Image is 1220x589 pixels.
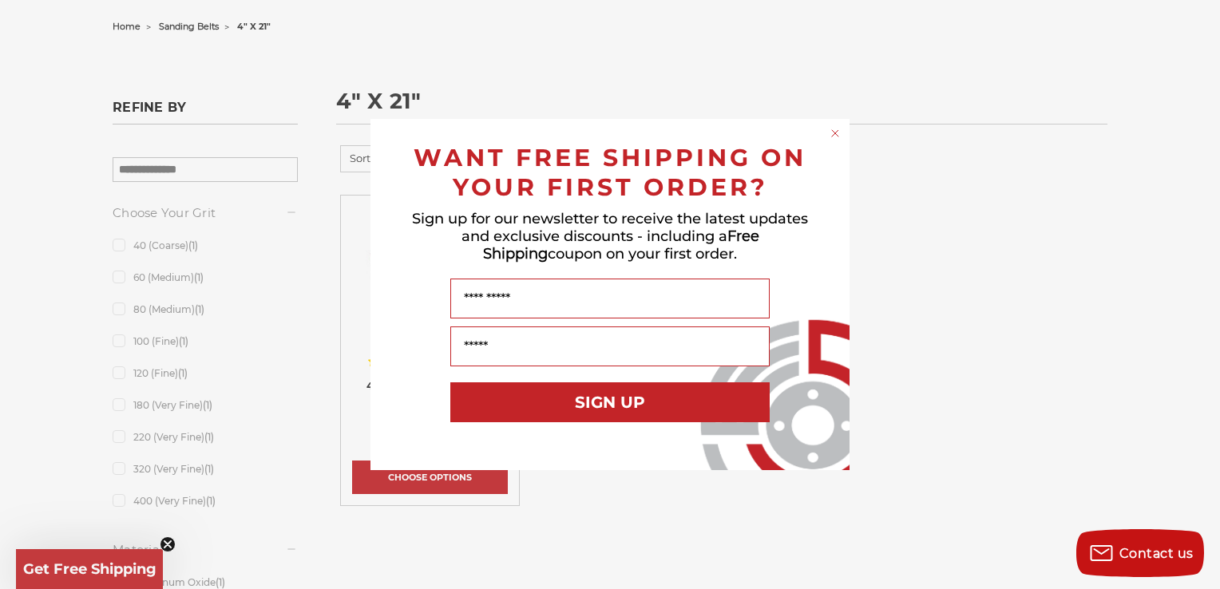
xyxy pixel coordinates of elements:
[450,382,770,422] button: SIGN UP
[414,143,806,202] span: WANT FREE SHIPPING ON YOUR FIRST ORDER?
[483,227,759,263] span: Free Shipping
[1076,529,1204,577] button: Contact us
[412,210,808,263] span: Sign up for our newsletter to receive the latest updates and exclusive discounts - including a co...
[827,125,843,141] button: Close dialog
[1119,546,1194,561] span: Contact us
